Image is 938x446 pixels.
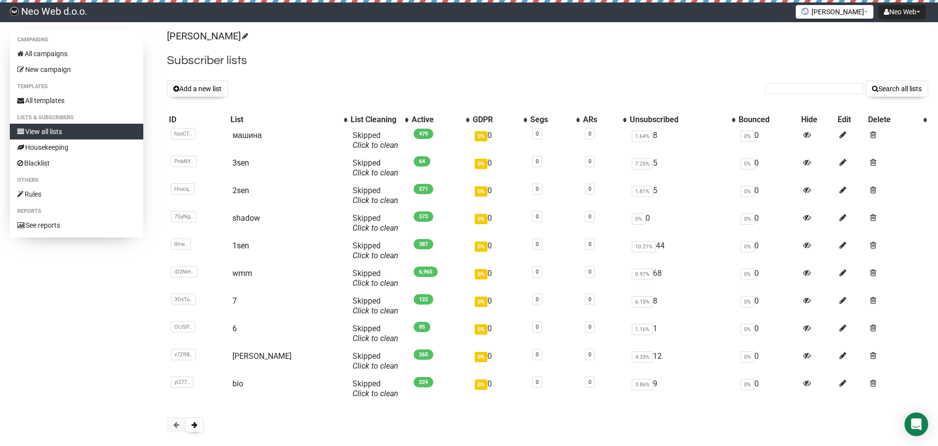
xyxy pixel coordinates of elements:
span: Skipped [353,296,398,315]
a: View all lists [10,124,143,139]
a: 7 [232,296,237,306]
a: 0 [588,158,591,165]
button: Add a new list [167,80,228,97]
div: ID [169,115,227,125]
span: 0% [475,159,487,169]
span: Illrw.. [171,239,191,250]
td: 12 [628,347,737,375]
td: 0 [737,292,799,320]
a: Click to clean [353,196,398,205]
a: shadow [232,213,260,223]
span: iD2Nm.. [171,266,197,277]
span: Skipped [353,351,398,371]
button: Neo Web [878,5,926,19]
a: All templates [10,93,143,108]
td: 0 [471,127,528,154]
span: 0% [741,241,754,252]
div: GDPR [473,115,518,125]
span: 479 [414,129,433,139]
th: Hide: No sort applied, sorting is disabled [799,113,836,127]
span: 0% [475,214,487,224]
div: Segs [530,115,572,125]
span: 0% [741,324,754,335]
th: ID: No sort applied, sorting is disabled [167,113,229,127]
a: 0 [588,296,591,303]
a: 1sen [232,241,249,250]
span: Skipped [353,186,398,205]
a: 0 [588,131,591,137]
a: Click to clean [353,168,398,177]
span: 1.81% [632,186,653,197]
span: 0% [475,379,487,390]
a: Click to clean [353,223,398,233]
a: Rules [10,186,143,202]
span: Skipped [353,269,398,288]
td: 0 [737,347,799,375]
td: 8 [628,292,737,320]
span: 0% [475,324,487,335]
a: Click to clean [353,140,398,150]
a: wmm [232,269,252,278]
td: 0 [737,237,799,265]
a: 0 [536,158,539,165]
div: List [230,115,339,125]
th: Segs: No sort applied, activate to apply an ascending sort [528,113,582,127]
span: 0% [741,379,754,390]
td: 68 [628,265,737,292]
a: машина [232,131,261,140]
th: GDPR: No sort applied, activate to apply an ascending sort [471,113,528,127]
span: Skipped [353,379,398,398]
th: Bounced: No sort applied, sorting is disabled [737,113,799,127]
span: 0% [741,158,754,170]
a: 0 [536,186,539,192]
span: Skipped [353,213,398,233]
span: yi277.. [171,377,194,388]
td: 0 [471,237,528,265]
span: 0% [475,269,487,279]
a: Blacklist [10,155,143,171]
a: 6 [232,324,237,333]
a: 0 [588,186,591,192]
a: 3sen [232,158,249,168]
a: New campaign [10,62,143,77]
td: 0 [737,375,799,403]
span: 1.16% [632,324,653,335]
div: Edit [838,115,865,125]
span: 64 [414,156,430,167]
div: Bounced [739,115,797,125]
span: 0% [475,297,487,307]
span: 0% [475,131,487,141]
span: 0% [475,352,487,362]
button: Search all lists [866,80,928,97]
img: favicons [801,7,809,15]
span: Skipped [353,131,398,150]
span: 0% [741,269,754,280]
span: PnbNY.. [171,156,197,167]
div: List Cleaning [351,115,400,125]
span: 0% [741,296,754,308]
td: 0 [471,347,528,375]
span: 3OxTu.. [171,294,196,305]
span: 224 [414,377,433,387]
a: Click to clean [353,306,398,315]
a: All campaigns [10,46,143,62]
span: 0.97% [632,269,653,280]
td: 8 [628,127,737,154]
td: 0 [737,154,799,182]
a: 0 [536,296,539,303]
td: 0 [737,265,799,292]
td: 9 [628,375,737,403]
a: Click to clean [353,278,398,288]
button: [PERSON_NAME] [796,5,873,19]
span: Hiucq.. [171,183,195,195]
span: Skipped [353,324,398,343]
td: 0 [471,209,528,237]
h2: Subscriber lists [167,52,928,69]
span: 0% [475,241,487,252]
span: 271 [414,184,433,194]
a: 0 [588,213,591,220]
td: 0 [471,265,528,292]
td: 1 [628,320,737,347]
div: Delete [868,115,918,125]
span: 0% [741,131,754,142]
